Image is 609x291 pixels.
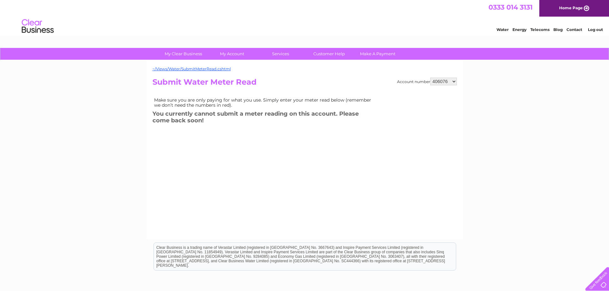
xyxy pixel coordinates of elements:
div: Clear Business is a trading name of Verastar Limited (registered in [GEOGRAPHIC_DATA] No. 3667643... [154,4,456,31]
div: Account number [397,78,457,85]
a: 0333 014 3131 [488,3,533,11]
a: Log out [588,27,603,32]
a: Blog [553,27,563,32]
a: My Account [206,48,258,60]
a: Water [496,27,509,32]
a: Services [254,48,307,60]
td: Make sure you are only paying for what you use. Simply enter your meter read below (remember we d... [152,96,376,109]
a: Energy [512,27,527,32]
h3: You currently cannot submit a meter reading on this account. Please come back soon! [152,109,376,127]
a: Contact [566,27,582,32]
a: Customer Help [303,48,355,60]
a: ~/Views/Water/SubmitMeterRead.cshtml [152,66,231,71]
a: Make A Payment [351,48,404,60]
a: My Clear Business [157,48,210,60]
a: Telecoms [530,27,550,32]
h2: Submit Water Meter Read [152,78,457,90]
img: logo.png [21,17,54,36]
